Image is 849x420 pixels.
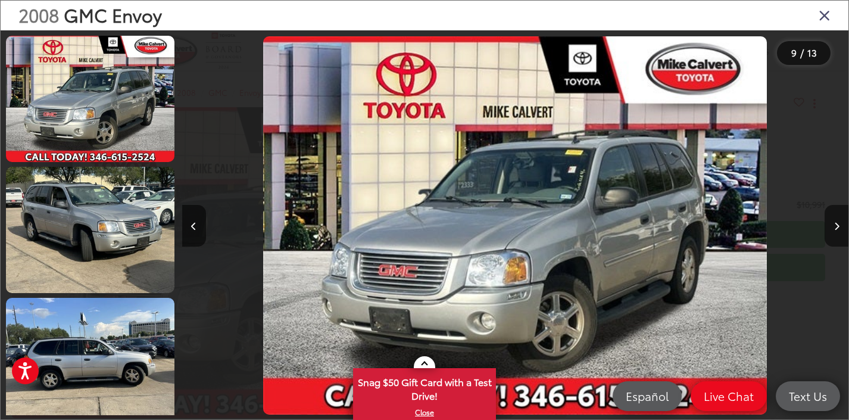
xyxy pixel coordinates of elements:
[263,36,767,415] img: 2008 GMC Envoy SLE
[783,388,833,403] span: Text Us
[182,205,206,247] button: Previous image
[807,46,817,59] span: 13
[4,166,176,294] img: 2008 GMC Envoy SLE
[182,36,848,415] div: 2008 GMC Envoy SLE 0
[64,2,162,27] span: GMC Envoy
[613,381,682,411] a: Español
[799,49,805,57] span: /
[354,369,495,406] span: Snag $50 Gift Card with a Test Drive!
[698,388,760,403] span: Live Chat
[18,2,59,27] span: 2008
[819,7,831,23] i: Close gallery
[776,381,840,411] a: Text Us
[791,46,797,59] span: 9
[825,205,848,247] button: Next image
[620,388,675,403] span: Español
[691,381,767,411] a: Live Chat
[4,35,176,163] img: 2008 GMC Envoy SLE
